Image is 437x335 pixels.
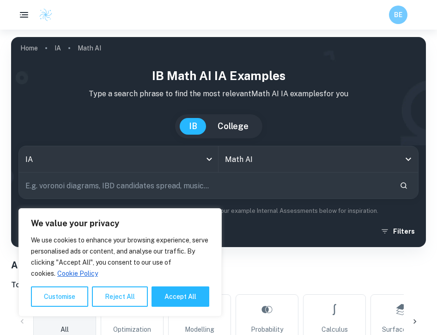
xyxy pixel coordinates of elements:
p: We use cookies to enhance your browsing experience, serve personalised ads or content, and analys... [31,235,209,279]
button: Reject All [92,286,148,307]
span: Optimization [113,324,151,335]
span: Modelling [185,324,214,335]
button: Accept All [152,286,209,307]
span: Probability [251,324,283,335]
div: IA [19,146,218,172]
button: Filters [378,223,419,240]
button: Customise [31,286,88,307]
p: Type a search phrase to find the most relevant Math AI IA examples for you [18,88,419,99]
p: We value your privacy [31,218,209,229]
h6: Topic [11,279,426,291]
span: Surface Area [382,324,422,335]
button: BE [389,6,407,24]
h1: All Math AI IA Examples [11,258,426,272]
img: Clastify logo [39,8,53,22]
button: Open [402,153,415,166]
input: E.g. voronoi diagrams, IBD candidates spread, music... [19,173,392,199]
span: All [61,324,69,335]
a: Home [20,42,38,55]
p: Not sure what to search for? You can always look through our example Internal Assessments below f... [18,206,419,216]
button: IB [180,118,206,135]
h1: IB Math AI IA examples [18,67,419,85]
span: Calculus [322,324,348,335]
button: College [208,118,258,135]
a: Clastify logo [33,8,53,22]
img: profile cover [11,37,426,247]
h6: BE [393,10,404,20]
a: Cookie Policy [57,269,98,278]
button: Search [396,178,412,193]
a: IA [55,42,61,55]
p: Math AI [78,43,101,53]
div: We value your privacy [18,208,222,316]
